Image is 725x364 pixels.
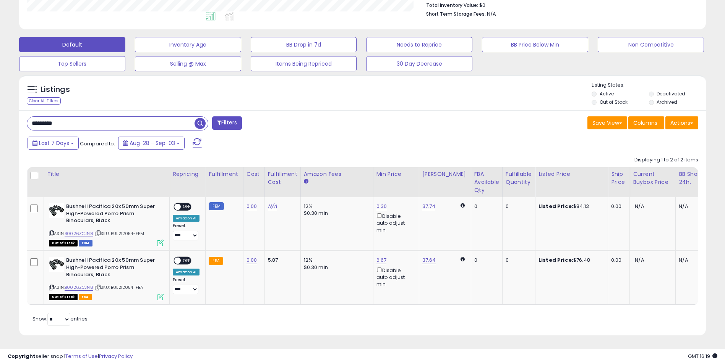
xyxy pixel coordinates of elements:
[268,257,295,264] div: 5.87
[8,353,133,360] div: seller snap | |
[635,256,644,264] span: N/A
[79,294,92,300] span: FBA
[173,269,199,275] div: Amazon AI
[247,203,257,210] a: 0.00
[611,257,624,264] div: 0.00
[247,170,261,178] div: Cost
[376,256,387,264] a: 6.67
[592,82,706,89] p: Listing States:
[251,37,357,52] button: BB Drop in 7d
[598,37,704,52] button: Non Competitive
[538,256,573,264] b: Listed Price:
[268,203,277,210] a: N/A
[633,119,657,127] span: Columns
[135,56,241,71] button: Selling @ Max
[474,257,496,264] div: 0
[173,170,202,178] div: Repricing
[79,240,92,246] span: FBM
[49,257,164,299] div: ASIN:
[181,204,193,210] span: OFF
[49,240,78,246] span: All listings that are currently out of stock and unavailable for purchase on Amazon
[422,256,436,264] a: 37.64
[39,139,69,147] span: Last 7 Days
[506,170,532,186] div: Fulfillable Quantity
[66,257,159,280] b: Bushnell Pacifica 20x 50mm Super High-Powered Porro Prism Binoculars, Black
[80,140,115,147] span: Compared to:
[506,203,529,210] div: 0
[49,203,164,245] div: ASIN:
[635,203,644,210] span: N/A
[376,266,413,288] div: Disable auto adjust min
[304,170,370,178] div: Amazon Fees
[209,257,223,265] small: FBA
[474,203,496,210] div: 0
[422,170,468,178] div: [PERSON_NAME]
[304,203,367,210] div: 12%
[8,353,36,360] strong: Copyright
[538,203,573,210] b: Listed Price:
[304,264,367,271] div: $0.30 min
[135,37,241,52] button: Inventory Age
[376,170,416,178] div: Min Price
[538,170,605,178] div: Listed Price
[209,170,240,178] div: Fulfillment
[633,170,672,186] div: Current Buybox Price
[65,353,98,360] a: Terms of Use
[376,212,413,234] div: Disable auto adjust min
[27,97,61,105] div: Clear All Filters
[482,37,588,52] button: BB Price Below Min
[32,315,88,322] span: Show: entries
[247,256,257,264] a: 0.00
[173,215,199,222] div: Amazon AI
[611,170,626,186] div: Ship Price
[49,257,64,272] img: 41vsM-33pqL._SL40_.jpg
[611,203,624,210] div: 0.00
[304,210,367,217] div: $0.30 min
[99,353,133,360] a: Privacy Policy
[679,257,704,264] div: N/A
[657,90,685,97] label: Deactivated
[19,56,125,71] button: Top Sellers
[251,56,357,71] button: Items Being Repriced
[600,90,614,97] label: Active
[679,203,704,210] div: N/A
[66,203,159,226] b: Bushnell Pacifica 20x 50mm Super High-Powered Porro Prism Binoculars, Black
[679,170,707,186] div: BB Share 24h.
[600,99,628,105] label: Out of Stock
[688,353,717,360] span: 2025-09-11 16:19 GMT
[487,10,496,18] span: N/A
[47,170,166,178] div: Title
[426,11,486,17] b: Short Term Storage Fees:
[657,99,677,105] label: Archived
[209,202,224,210] small: FBM
[65,284,93,291] a: B0026ZCJN8
[474,170,499,194] div: FBA Available Qty
[366,37,472,52] button: Needs to Reprice
[49,203,64,218] img: 41vsM-33pqL._SL40_.jpg
[304,257,367,264] div: 12%
[49,294,78,300] span: All listings that are currently out of stock and unavailable for purchase on Amazon
[426,2,478,8] b: Total Inventory Value:
[538,203,602,210] div: $84.13
[366,56,472,71] button: 30 Day Decrease
[173,223,199,240] div: Preset:
[376,203,387,210] a: 0.30
[181,258,193,264] span: OFF
[41,84,70,95] h5: Listings
[28,137,79,150] button: Last 7 Days
[506,257,529,264] div: 0
[212,116,242,130] button: Filters
[130,139,175,147] span: Aug-28 - Sep-03
[94,230,144,237] span: | SKU: BUL212054-FBM
[173,277,199,295] div: Preset:
[665,116,698,129] button: Actions
[118,137,185,150] button: Aug-28 - Sep-03
[587,116,627,129] button: Save View
[628,116,664,129] button: Columns
[19,37,125,52] button: Default
[422,203,436,210] a: 37.74
[65,230,93,237] a: B0026ZCJN8
[94,284,143,290] span: | SKU: BUL212054-FBA
[268,170,297,186] div: Fulfillment Cost
[538,257,602,264] div: $76.48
